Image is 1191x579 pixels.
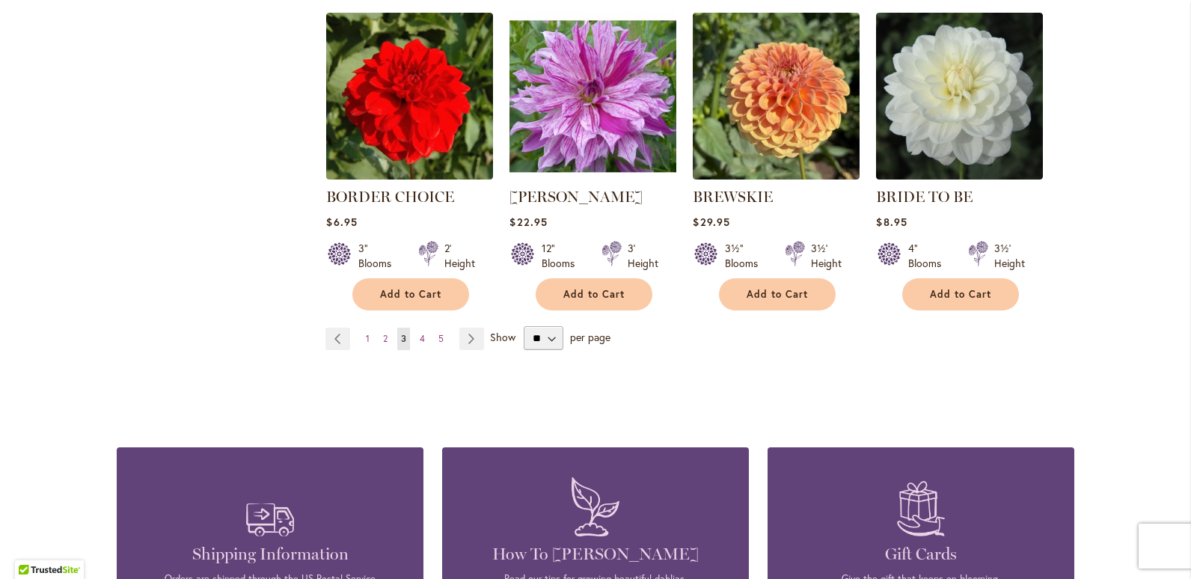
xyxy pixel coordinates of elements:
[383,333,388,344] span: 2
[326,13,493,180] img: BORDER CHOICE
[725,241,767,271] div: 3½" Blooms
[876,13,1043,180] img: BRIDE TO BE
[790,544,1052,565] h4: Gift Cards
[693,215,729,229] span: $29.95
[570,330,610,344] span: per page
[326,215,357,229] span: $6.95
[326,168,493,183] a: BORDER CHOICE
[693,168,860,183] a: BREWSKIE
[380,288,441,301] span: Add to Cart
[628,241,658,271] div: 3' Height
[435,328,447,350] a: 5
[490,330,515,344] span: Show
[11,526,53,568] iframe: Launch Accessibility Center
[444,241,475,271] div: 2' Height
[908,241,950,271] div: 4" Blooms
[902,278,1019,310] button: Add to Cart
[811,241,842,271] div: 3½' Height
[358,241,400,271] div: 3" Blooms
[542,241,584,271] div: 12" Blooms
[366,333,370,344] span: 1
[876,215,907,229] span: $8.95
[876,188,973,206] a: BRIDE TO BE
[719,278,836,310] button: Add to Cart
[326,188,454,206] a: BORDER CHOICE
[379,328,391,350] a: 2
[693,13,860,180] img: BREWSKIE
[876,168,1043,183] a: BRIDE TO BE
[509,168,676,183] a: Brandon Michael
[139,544,401,565] h4: Shipping Information
[416,328,429,350] a: 4
[401,333,406,344] span: 3
[693,188,773,206] a: BREWSKIE
[420,333,425,344] span: 4
[930,288,991,301] span: Add to Cart
[536,278,652,310] button: Add to Cart
[509,13,676,180] img: Brandon Michael
[747,288,808,301] span: Add to Cart
[509,215,547,229] span: $22.95
[438,333,444,344] span: 5
[563,288,625,301] span: Add to Cart
[362,328,373,350] a: 1
[994,241,1025,271] div: 3½' Height
[465,544,726,565] h4: How To [PERSON_NAME]
[352,278,469,310] button: Add to Cart
[509,188,643,206] a: [PERSON_NAME]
